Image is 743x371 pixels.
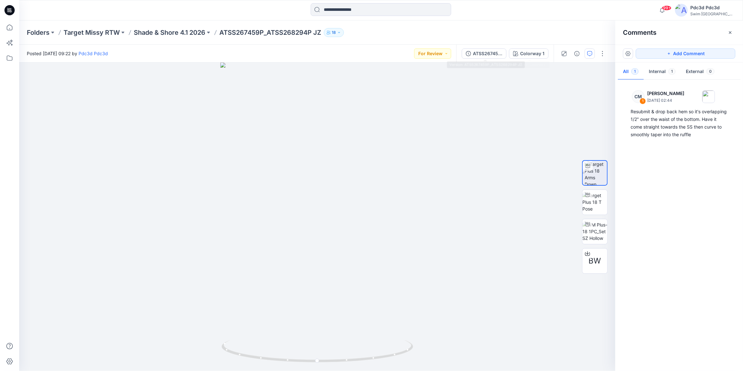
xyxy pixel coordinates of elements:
button: All [618,64,644,80]
button: Internal [644,64,681,80]
span: 1 [631,68,639,75]
button: External [681,64,720,80]
div: Colorway 1 [520,50,544,57]
div: Swim [GEOGRAPHIC_DATA] [690,11,735,16]
div: ATSS267459P_ATSS268294P JZ [473,50,502,57]
img: Target Plus 18 Arms Down [585,161,607,185]
a: Shade & Shore 4.1 2026 [134,28,205,37]
span: 99+ [662,5,671,11]
span: 0 [706,68,715,75]
a: Pdc3d Pdc3d [79,51,108,56]
p: 18 [332,29,336,36]
p: [PERSON_NAME] [647,90,684,97]
div: Resubmit & drop back hem so it's overlapping 1/2" over the waist of the bottom. Have it come stra... [631,108,728,138]
button: ATSS267459P_ATSS268294P JZ [462,48,506,59]
a: Folders [27,28,49,37]
button: 18 [324,28,344,37]
img: avatar [675,4,688,17]
span: 1 [668,68,676,75]
div: Pdc3d Pdc3d [690,4,735,11]
img: Target Plus 18 T Pose [582,192,607,212]
button: Add Comment [636,48,735,59]
button: Colorway 1 [509,48,549,59]
button: Details [572,48,582,59]
div: CM [632,90,645,103]
span: Posted [DATE] 09:22 by [27,50,108,57]
img: WM Plus-18 1PC_Set SZ Hollow [582,221,607,241]
a: Target Missy RTW [64,28,120,37]
p: ATSS267459P_ATSS268294P JZ [219,28,321,37]
h2: Comments [623,29,656,36]
div: 1 [640,98,646,104]
span: BW [589,255,601,267]
p: [DATE] 02:44 [647,97,684,104]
